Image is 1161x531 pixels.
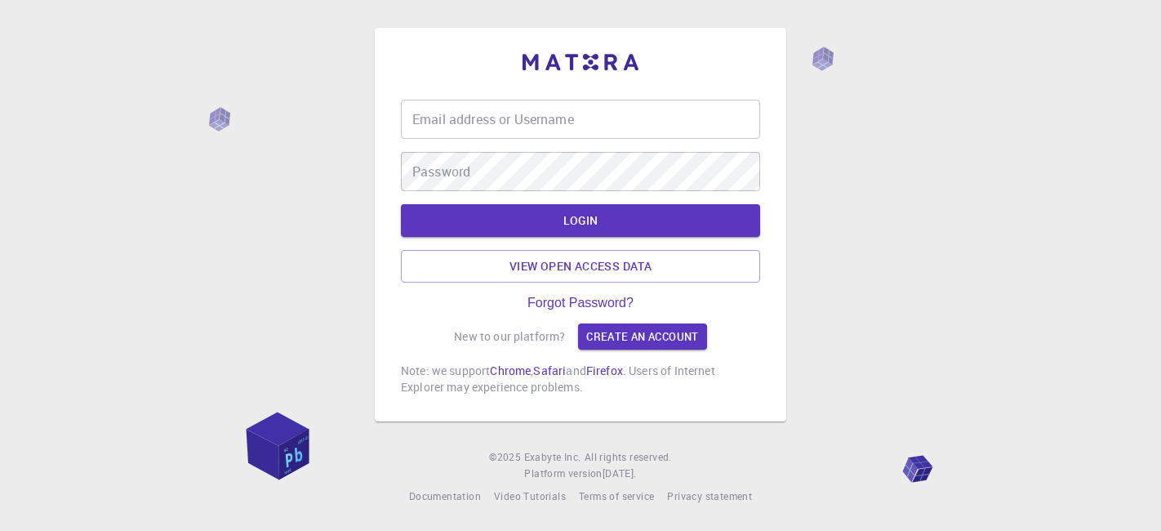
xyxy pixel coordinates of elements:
span: All rights reserved. [585,449,672,466]
a: Forgot Password? [527,296,634,310]
a: Video Tutorials [494,489,566,505]
span: Privacy statement [667,489,752,502]
a: View open access data [401,250,760,283]
a: [DATE]. [603,466,637,482]
span: Exabyte Inc. [524,450,581,463]
a: Terms of service [579,489,654,505]
a: Documentation [409,489,481,505]
span: Video Tutorials [494,489,566,502]
a: Privacy statement [667,489,752,505]
a: Firefox [586,363,623,378]
span: © 2025 [489,449,523,466]
span: Documentation [409,489,481,502]
a: Create an account [578,324,706,350]
a: Chrome [490,363,531,378]
span: Terms of service [579,489,654,502]
p: Note: we support , and . Users of Internet Explorer may experience problems. [401,363,760,395]
a: Exabyte Inc. [524,449,581,466]
p: New to our platform? [454,328,565,345]
a: Safari [533,363,566,378]
button: LOGIN [401,204,760,237]
span: Platform version [524,466,602,482]
span: [DATE] . [603,466,637,480]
